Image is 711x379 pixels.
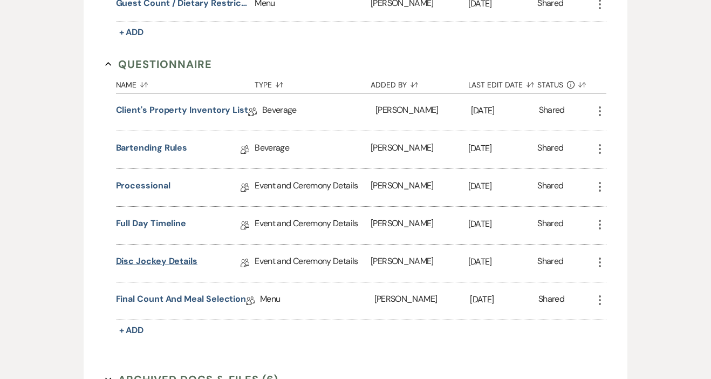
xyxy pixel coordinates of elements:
div: Event and Ceremony Details [255,245,371,282]
div: [PERSON_NAME] [371,207,468,244]
div: Shared [537,255,563,272]
button: + Add [116,323,147,338]
button: + Add [116,25,147,40]
div: Event and Ceremony Details [255,207,371,244]
p: [DATE] [468,255,538,269]
div: Event and Ceremony Details [255,169,371,206]
div: Beverage [262,93,375,131]
span: + Add [119,324,144,336]
a: Disc Jockey Details [116,255,197,272]
a: Final Count and Meal Selection [116,293,247,309]
button: Last Edit Date [468,72,538,93]
a: Client's Property Inventory List [116,104,248,120]
button: Questionnaire [105,56,213,72]
div: Shared [537,179,563,196]
div: Beverage [255,131,371,168]
div: Shared [538,293,564,309]
button: Added By [371,72,468,93]
a: Processional [116,179,170,196]
span: Status [537,81,563,89]
p: [DATE] [468,179,538,193]
div: Shared [537,141,563,158]
div: [PERSON_NAME] [371,169,468,206]
p: [DATE] [470,293,538,307]
div: Menu [260,282,374,320]
button: Name [116,72,255,93]
a: Full Day Timeline [116,217,187,234]
div: [PERSON_NAME] [374,282,470,320]
div: Shared [539,104,565,120]
p: [DATE] [471,104,539,118]
button: Status [537,72,593,93]
button: Type [255,72,371,93]
div: Shared [537,217,563,234]
div: [PERSON_NAME] [371,131,468,168]
p: [DATE] [468,141,538,155]
span: + Add [119,26,144,38]
div: [PERSON_NAME] [375,93,471,131]
a: Bartending Rules [116,141,188,158]
p: [DATE] [468,217,538,231]
div: [PERSON_NAME] [371,245,468,282]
